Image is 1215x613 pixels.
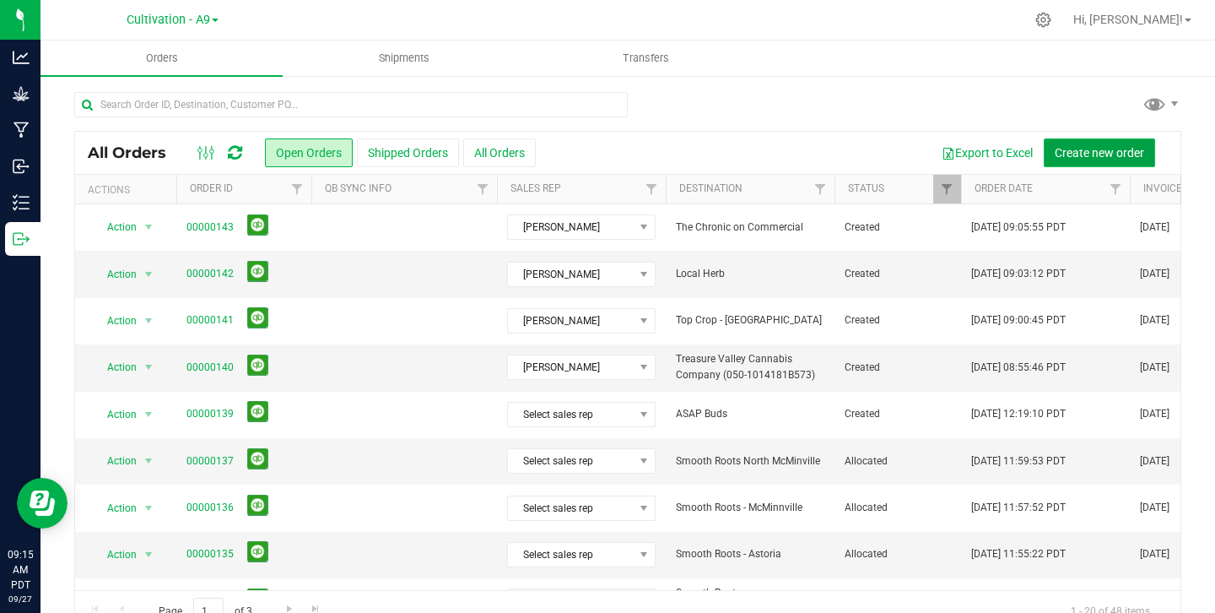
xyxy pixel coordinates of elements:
span: select [138,263,159,286]
inline-svg: Grow [13,85,30,102]
span: The Chronic on Commercial [676,220,824,236]
a: 00000141 [186,312,234,328]
a: 00000136 [186,500,234,516]
a: Filter [469,175,497,203]
button: Open Orders [265,138,353,167]
a: 00000143 [186,220,234,236]
span: [DATE] [1140,500,1169,516]
a: Invoice Date [1143,182,1209,194]
span: select [138,543,159,567]
a: 00000142 [186,266,234,282]
span: Smooth Roots North McMinville [676,453,824,469]
button: All Orders [463,138,536,167]
span: Select sales rep [508,449,634,473]
inline-svg: Inbound [13,158,30,175]
span: [PERSON_NAME] [508,215,634,239]
div: Actions [88,184,170,196]
span: Local Herb [676,266,824,282]
div: Manage settings [1033,12,1054,28]
span: Created [845,312,951,328]
a: Filter [933,175,961,203]
span: Transfers [600,51,692,66]
p: 09:15 AM PDT [8,547,33,593]
span: [DATE] [1140,266,1169,282]
span: Allocated [845,500,951,516]
span: [DATE] 09:03:12 PDT [971,266,1066,282]
p: 09/27 [8,593,33,605]
iframe: Resource center [17,478,67,529]
span: [DATE] 11:55:22 PDT [971,546,1066,562]
a: Transfers [525,41,767,76]
button: Shipped Orders [357,138,459,167]
span: Allocated [845,453,951,469]
a: Filter [283,175,311,203]
span: Action [92,355,138,379]
span: [DATE] 09:00:45 PDT [971,312,1066,328]
inline-svg: Manufacturing [13,122,30,138]
a: QB Sync Info [325,182,391,194]
a: Order Date [975,182,1033,194]
span: Action [92,449,138,473]
span: All Orders [88,144,183,162]
span: Action [92,403,138,426]
inline-svg: Inventory [13,194,30,211]
span: Allocated [845,546,951,562]
span: Created [845,360,951,376]
span: Select sales rep [508,496,634,520]
a: 00000139 [186,406,234,422]
span: Cultivation - A9 [127,13,210,27]
span: [PERSON_NAME] [508,263,634,286]
span: Top Crop - [GEOGRAPHIC_DATA] [676,312,824,328]
span: select [138,403,159,426]
span: [DATE] [1140,312,1169,328]
a: Sales Rep [510,182,561,194]
span: [DATE] 11:57:52 PDT [971,500,1066,516]
button: Export to Excel [931,138,1044,167]
span: Select sales rep [508,403,634,426]
span: select [138,449,159,473]
span: [DATE] [1140,406,1169,422]
a: 00000140 [186,360,234,376]
span: Action [92,263,138,286]
span: [DATE] 08:55:46 PDT [971,360,1066,376]
inline-svg: Outbound [13,231,30,247]
span: Orders [123,51,201,66]
a: Destination [679,182,742,194]
span: Create new order [1055,146,1144,160]
span: Treasure Valley Cannabis Company (050-1014181B573) [676,351,824,383]
span: Shipments [356,51,452,66]
span: Select sales rep [508,543,634,567]
a: 00000135 [186,546,234,562]
span: Action [92,496,138,520]
span: [DATE] [1140,360,1169,376]
a: 00000137 [186,453,234,469]
a: Shipments [283,41,525,76]
a: Filter [638,175,666,203]
span: [PERSON_NAME] [508,355,634,379]
input: Search Order ID, Destination, Customer PO... [74,92,628,117]
button: Create new order [1044,138,1155,167]
span: [DATE] [1140,453,1169,469]
a: Orders [40,41,283,76]
a: Status [848,182,884,194]
span: Smooth Roots - McMinnville [676,500,824,516]
span: Action [92,309,138,333]
span: select [138,355,159,379]
a: Order ID [190,182,233,194]
span: [DATE] [1140,220,1169,236]
span: Created [845,266,951,282]
span: select [138,309,159,333]
span: select [138,496,159,520]
span: [DATE] 11:59:53 PDT [971,453,1066,469]
a: Filter [1102,175,1130,203]
a: Filter [807,175,834,203]
span: Action [92,543,138,567]
span: Created [845,220,951,236]
span: [DATE] [1140,546,1169,562]
span: [PERSON_NAME] [508,309,634,333]
span: select [138,215,159,239]
span: Hi, [PERSON_NAME]! [1073,13,1183,26]
span: [DATE] 09:05:55 PDT [971,220,1066,236]
span: ASAP Buds [676,406,824,422]
span: Created [845,406,951,422]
